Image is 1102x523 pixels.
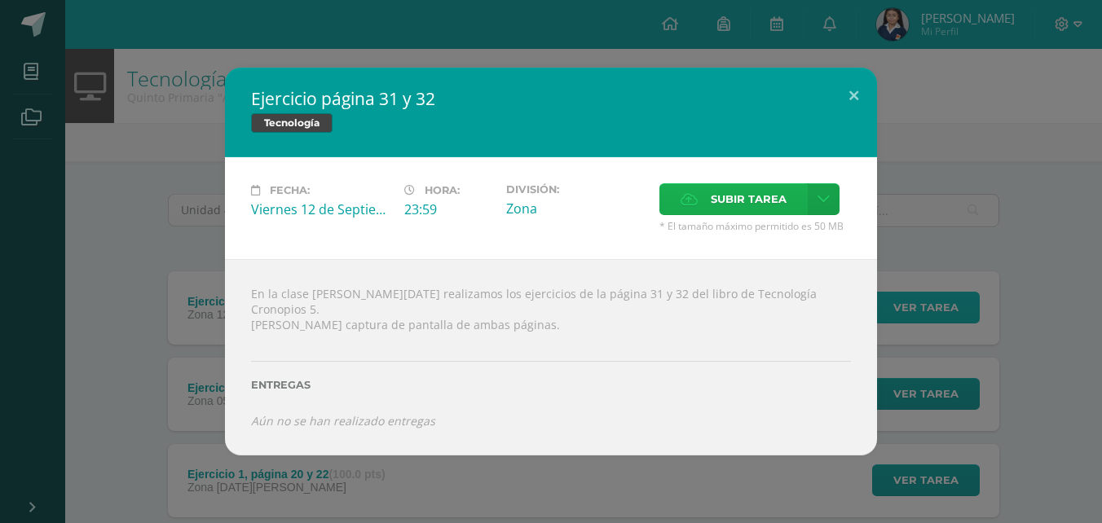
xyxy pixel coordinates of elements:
[506,183,646,196] label: División:
[425,184,460,196] span: Hora:
[831,68,877,123] button: Close (Esc)
[506,200,646,218] div: Zona
[251,113,333,133] span: Tecnología
[251,413,435,429] i: Aún no se han realizado entregas
[251,200,391,218] div: Viernes 12 de Septiembre
[225,259,877,455] div: En la clase [PERSON_NAME][DATE] realizamos los ejercicios de la página 31 y 32 del libro de Tecno...
[251,87,851,110] h2: Ejercicio página 31 y 32
[404,200,493,218] div: 23:59
[251,379,851,391] label: Entregas
[270,184,310,196] span: Fecha:
[711,184,787,214] span: Subir tarea
[659,219,851,233] span: * El tamaño máximo permitido es 50 MB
